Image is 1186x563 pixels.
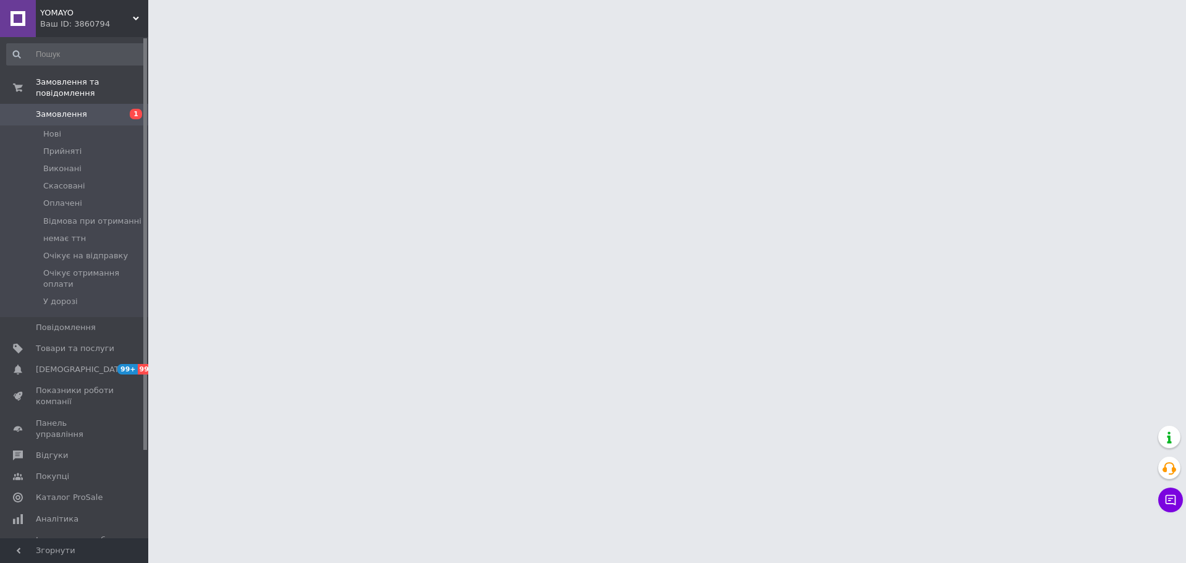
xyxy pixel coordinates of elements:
[43,216,141,227] span: Відмова при отриманні
[36,385,114,407] span: Показники роботи компанії
[43,296,78,307] span: У дорозі
[36,77,148,99] span: Замовлення та повідомлення
[1158,488,1183,512] button: Чат з покупцем
[43,146,82,157] span: Прийняті
[36,471,69,482] span: Покупці
[117,364,138,375] span: 99+
[43,163,82,174] span: Виконані
[36,418,114,440] span: Панель управління
[130,109,142,119] span: 1
[36,343,114,354] span: Товари та послуги
[36,109,87,120] span: Замовлення
[43,250,128,261] span: Очікує на відправку
[36,492,103,503] span: Каталог ProSale
[43,198,82,209] span: Оплачені
[138,364,158,375] span: 99+
[43,233,86,244] span: немає ттн
[40,19,148,30] div: Ваш ID: 3860794
[36,514,78,525] span: Аналітика
[43,268,145,290] span: Очікує отримання оплати
[43,180,85,192] span: Скасовані
[6,43,146,66] input: Пошук
[36,322,96,333] span: Повідомлення
[36,450,68,461] span: Відгуки
[36,535,114,557] span: Інструменти веб-майстра та SEO
[36,364,127,375] span: [DEMOGRAPHIC_DATA]
[40,7,133,19] span: YOMAYO
[43,129,61,140] span: Нові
